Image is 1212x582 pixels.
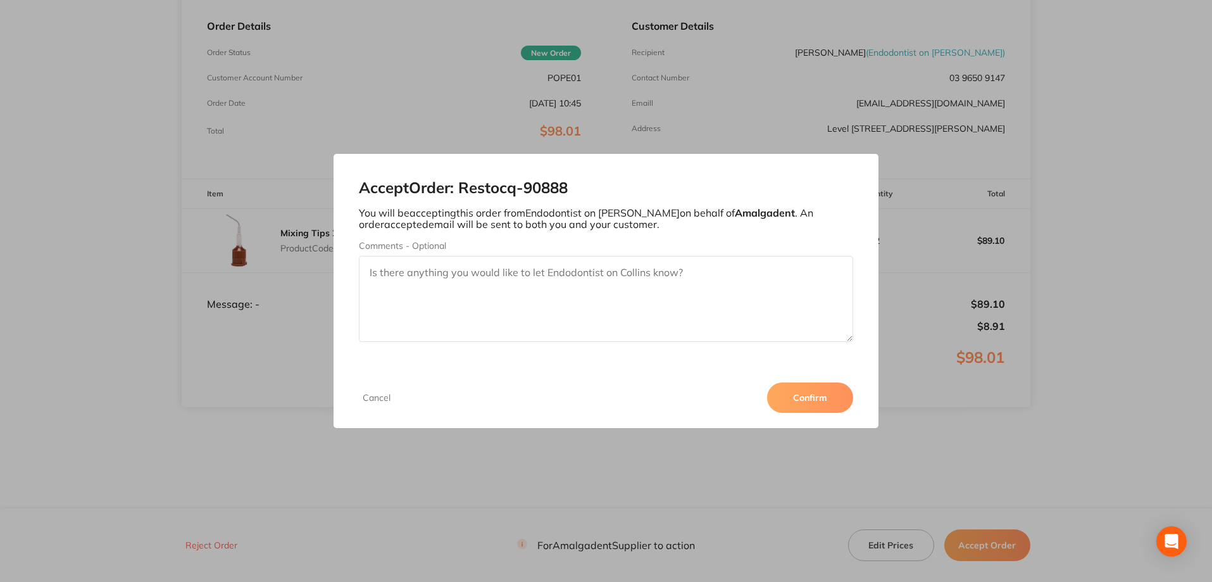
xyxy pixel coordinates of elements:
p: You will be accepting this order from Endodontist on [PERSON_NAME] on behalf of . An order accept... [359,207,854,231]
div: Open Intercom Messenger [1156,526,1187,557]
h2: Accept Order: Restocq- 90888 [359,179,854,197]
b: Amalgadent [735,206,795,219]
button: Cancel [359,392,394,403]
button: Confirm [767,383,853,413]
label: Comments - Optional [359,241,854,251]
